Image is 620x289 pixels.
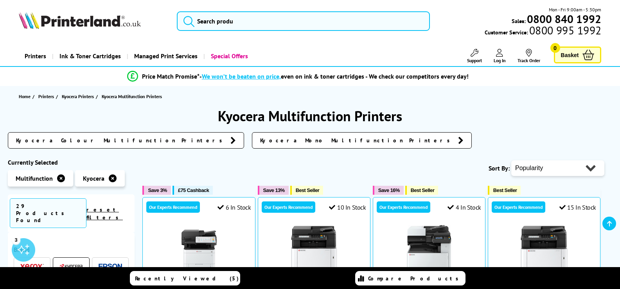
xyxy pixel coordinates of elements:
[52,46,127,66] a: Ink & Toner Cartridges
[38,92,56,101] a: Printers
[20,262,44,271] a: Xerox
[355,271,465,285] a: Compare Products
[173,186,213,195] button: £75 Cashback
[378,187,400,193] span: Save 16%
[19,92,32,101] a: Home
[368,275,463,282] span: Compare Products
[260,136,454,144] span: Kyocera Mono Multifunction Printers
[447,203,481,211] div: 4 In Stock
[170,225,228,284] img: Kyocera ECOSYS MA3500cix
[12,235,20,244] div: 3
[99,264,122,269] img: Epson
[203,46,254,66] a: Special Offers
[59,262,83,271] a: Kyocera
[400,225,458,284] img: Kyocera ECOSYS M8124cidn
[467,57,482,63] span: Support
[494,49,506,63] a: Log In
[135,275,239,282] span: Recently Viewed (5)
[329,203,366,211] div: 10 In Stock
[494,57,506,63] span: Log In
[290,186,323,195] button: Best Seller
[202,72,281,80] span: We won’t be beaten on price,
[10,198,86,228] span: 29 Products Found
[526,15,601,23] a: 0800 840 1992
[20,264,44,269] img: Xerox
[142,72,199,80] span: Price Match Promise*
[549,6,601,13] span: Mon - Fri 9:00am - 5:30pm
[19,12,167,31] a: Printerland Logo
[142,186,171,195] button: Save 3%
[527,12,601,26] b: 0800 840 1992
[146,201,200,213] div: Our Experts Recommend
[285,225,343,284] img: Kyocera ECOSYS MA2600cwfx
[99,262,122,271] a: Epson
[512,17,526,25] span: Sales:
[554,47,602,63] a: Basket 0
[62,92,96,101] a: Kyocera Printers
[4,70,591,83] li: modal_Promise
[377,201,430,213] div: Our Experts Recommend
[467,49,482,63] a: Support
[492,201,545,213] div: Our Experts Recommend
[19,46,52,66] a: Printers
[86,206,123,221] a: reset filters
[16,174,53,182] span: Multifunction
[59,264,83,269] img: Kyocera
[263,187,285,193] span: Save 13%
[130,271,240,285] a: Recently Viewed (5)
[127,46,203,66] a: Managed Print Services
[262,201,315,213] div: Our Experts Recommend
[19,12,141,29] img: Printerland Logo
[550,43,560,53] span: 0
[528,27,601,34] span: 0800 995 1992
[177,11,430,31] input: Search produ
[405,186,438,195] button: Best Seller
[515,225,573,284] img: Kyocera ECOSYS MA2600cfx
[489,164,510,172] span: Sort By:
[59,46,121,66] span: Ink & Toner Cartridges
[178,187,209,193] span: £75 Cashback
[217,203,251,211] div: 6 In Stock
[14,246,129,253] span: Brand
[16,136,226,144] span: Kyocera Colour Multifunction Printers
[8,132,244,149] a: Kyocera Colour Multifunction Printers
[493,187,517,193] span: Best Seller
[411,187,435,193] span: Best Seller
[485,27,601,36] span: Customer Service:
[559,203,596,211] div: 15 In Stock
[102,93,162,99] span: Kyocera Multifunction Printers
[8,158,135,166] div: Currently Selected
[373,186,404,195] button: Save 16%
[8,107,612,125] h1: Kyocera Multifunction Printers
[62,92,94,101] span: Kyocera Printers
[38,92,54,101] span: Printers
[488,186,521,195] button: Best Seller
[83,174,104,182] span: Kyocera
[252,132,472,149] a: Kyocera Mono Multifunction Printers
[258,186,289,195] button: Save 13%
[296,187,320,193] span: Best Seller
[561,50,579,60] span: Basket
[199,72,469,80] div: - even on ink & toner cartridges - We check our competitors every day!
[518,49,540,63] a: Track Order
[148,187,167,193] span: Save 3%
